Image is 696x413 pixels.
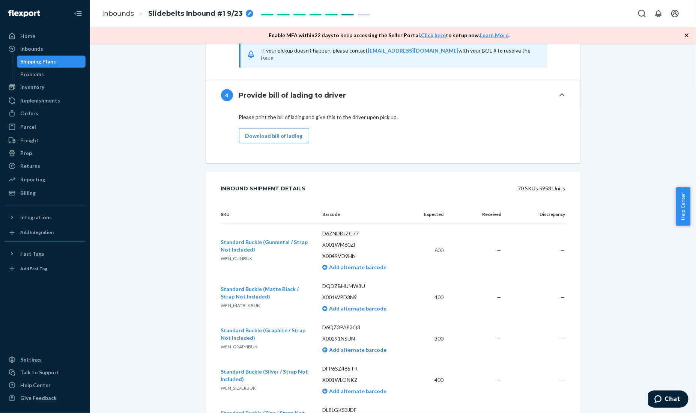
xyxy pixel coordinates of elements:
span: — [497,294,501,300]
span: Standard Buckle (Silver / Strap Not Included) [221,368,308,382]
p: DFP6SZ465TR [322,365,406,372]
span: — [497,247,501,253]
a: Add Integration [5,226,86,238]
button: Fast Tags [5,248,86,260]
th: Discrepancy [507,205,565,224]
button: Help Center [676,187,690,226]
span: — [561,247,565,253]
p: X001WLONKZ [322,376,406,384]
a: Orders [5,107,86,119]
div: Fast Tags [20,250,44,258]
p: D6QZ3PA83Q3 [322,324,406,331]
button: Standard Buckle (Silver / Strap Not Included) [221,368,311,383]
a: Reporting [5,173,86,185]
button: Give Feedback [5,392,86,404]
div: Replenishments [20,97,60,104]
div: Parcel [20,123,36,131]
span: Add alternate barcode [328,388,386,394]
button: Integrations [5,211,86,223]
span: Add alternate barcode [328,347,386,353]
a: Home [5,30,86,42]
span: Slidebelts Inbound #1 9/23 [148,9,243,19]
p: X00291NSUN [322,335,406,342]
p: X0049VD9HN [322,252,406,260]
span: WEN_SILVERBUK [221,385,256,391]
div: Prep [20,149,32,157]
a: Inventory [5,81,86,93]
th: Received [449,205,507,224]
a: Add alternate barcode [322,264,386,270]
span: — [561,335,565,342]
a: Parcel [5,121,86,133]
div: Give Feedback [20,394,57,402]
button: Standard Buckle (Gunmetal / Strap Not Included) [221,238,311,253]
a: Add alternate barcode [322,305,386,312]
div: Add Integration [20,229,54,235]
span: — [561,377,565,383]
button: Download bill of lading [239,128,309,143]
iframe: Opens a widget where you can chat to one of our agents [648,390,688,409]
img: Flexport logo [8,10,40,17]
a: Replenishments [5,95,86,107]
button: Standard Buckle (Matte Black / Strap Not Included) [221,285,311,300]
div: 4 [221,89,233,101]
span: Standard Buckle (Gunmetal / Strap Not Included) [221,239,308,253]
th: Expected [412,205,449,224]
span: WEN_GRAPHBUK [221,344,258,350]
td: 600 [412,224,449,277]
a: Inbounds [102,9,134,18]
p: X001WPD3N9 [322,294,406,301]
div: Inbound Shipment Details [221,181,306,196]
a: Add alternate barcode [322,347,386,353]
div: Add Fast Tag [20,265,47,272]
p: D6ZNDBJZC77 [322,230,406,237]
div: Problems [21,71,44,78]
th: SKU [221,205,317,224]
button: Talk to Support [5,366,86,378]
div: Returns [20,162,40,170]
span: — [497,335,501,342]
span: WEN_MATBLKBUK [221,303,260,308]
div: Inbounds [20,45,43,53]
span: If your pickup doesn't happen, please contact with your BOL # to resolve the issue. [262,47,531,61]
a: Help Center [5,379,86,391]
button: 4Provide bill of lading to driver [206,80,580,110]
span: Standard Buckle (Graphite / Strap Not Included) [221,327,306,341]
div: Home [20,32,35,40]
button: Open Search Box [634,6,649,21]
a: Prep [5,147,86,159]
span: — [561,294,565,300]
a: Billing [5,187,86,199]
button: Close Navigation [71,6,86,21]
div: Orders [20,110,38,117]
td: 400 [412,277,449,318]
div: Settings [20,356,42,363]
div: Reporting [20,176,45,183]
div: Shipping Plans [21,58,56,65]
td: 400 [412,359,449,401]
a: Click here [421,32,446,38]
p: X001WM60ZF [322,241,406,249]
span: Standard Buckle (Matte Black / Strap Not Included) [221,286,299,300]
div: Inventory [20,83,44,91]
a: [EMAIL_ADDRESS][DOMAIN_NAME] [368,47,459,54]
div: Freight [20,137,39,144]
a: Freight [5,134,86,146]
h4: Provide bill of lading to driver [239,90,346,100]
a: Add alternate barcode [322,388,386,394]
button: Standard Buckle (Graphite / Strap Not Included) [221,327,311,342]
span: — [497,377,501,383]
a: Problems [17,68,86,80]
ol: breadcrumbs [96,3,259,25]
a: Shipping Plans [17,56,86,68]
p: Enable MFA within 22 days to keep accessing the Seller Portal. to setup now. . [269,32,510,39]
span: Add alternate barcode [328,264,386,270]
button: Open notifications [651,6,666,21]
a: Returns [5,160,86,172]
div: 70 SKUs 5958 Units [323,181,565,196]
div: Integrations [20,214,52,221]
a: Learn More [480,32,509,38]
a: Inbounds [5,43,86,55]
